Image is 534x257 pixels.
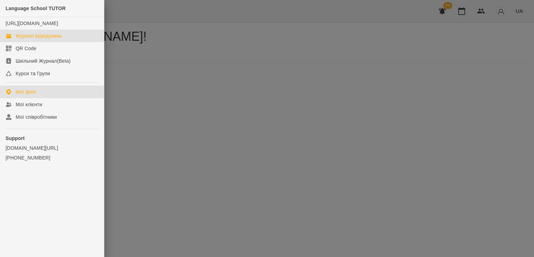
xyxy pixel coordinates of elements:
[16,101,42,108] div: Мої клієнти
[16,70,50,77] div: Курси та Групи
[6,154,98,161] a: [PHONE_NUMBER]
[16,45,37,52] div: QR Code
[6,21,58,26] a: [URL][DOMAIN_NAME]
[16,32,62,39] div: Журнал відвідувань
[6,145,98,151] a: [DOMAIN_NAME][URL]
[16,114,57,120] div: Мої співробітники
[16,88,36,95] div: Мої філії
[6,135,98,142] p: Support
[6,6,66,11] span: Language School TUTOR
[16,57,71,64] div: Шкільний Журнал(Beta)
